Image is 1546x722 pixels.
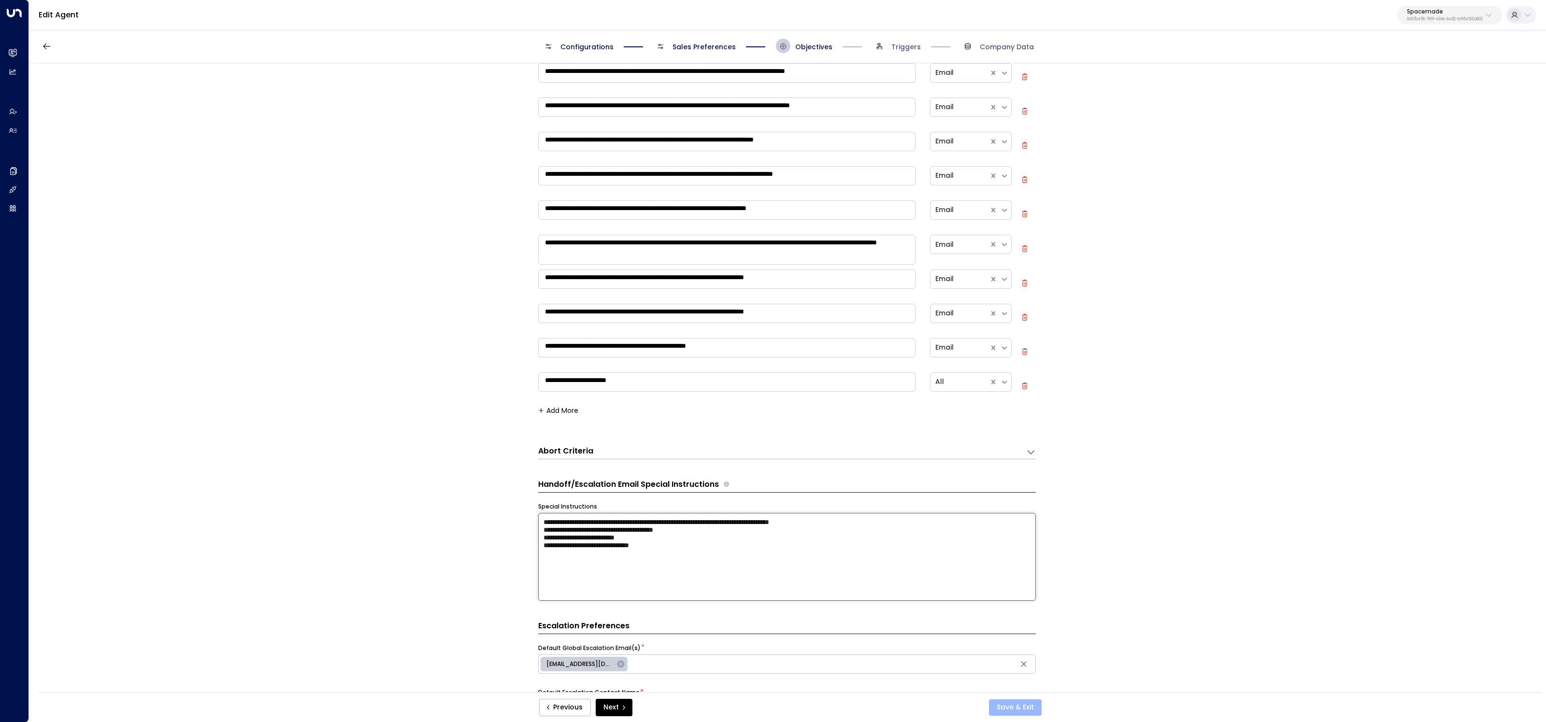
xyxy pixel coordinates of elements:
[538,620,1036,634] h3: Escalation Preferences
[538,407,578,414] button: Add More
[538,644,641,652] label: Default Global Escalation Email(s)
[541,660,619,668] span: [EMAIL_ADDRESS][DOMAIN_NAME]
[1407,9,1483,14] p: Spacemade
[989,699,1042,716] button: Save & Exit
[1407,17,1483,21] p: 0d57b456-76f9-434b-bc82-bf954502d602
[673,42,736,52] span: Sales Preferences
[538,446,1036,459] div: Abort CriteriaDefine the scenarios in which the AI agent should abort or terminate the conversati...
[980,42,1034,52] span: Company Data
[1016,657,1031,671] button: Clear
[541,657,628,671] div: [EMAIL_ADDRESS][DOMAIN_NAME]
[1397,6,1502,24] button: Spacemade0d57b456-76f9-434b-bc82-bf954502d602
[538,446,593,457] h3: Abort Criteria
[538,41,1036,426] div: Escalation CriteriaDefine the scenarios in which the AI agent should escalate the conversation to...
[538,688,640,697] label: Default Escalation Contact Name
[891,42,921,52] span: Triggers
[795,42,832,52] span: Objectives
[539,699,591,716] button: Previous
[724,479,729,490] span: Provide any specific instructions for the content of handoff or escalation emails. These notes gu...
[538,502,597,511] label: Special Instructions
[596,699,632,716] button: Next
[560,42,614,52] span: Configurations
[538,479,719,490] h3: Handoff/Escalation Email Special Instructions
[39,9,79,20] a: Edit Agent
